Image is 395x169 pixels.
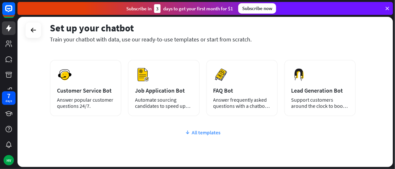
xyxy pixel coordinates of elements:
div: Lead Generation Bot [291,87,349,94]
div: Subscribe in days to get your first month for $1 [126,4,233,13]
button: Open LiveChat chat widget [5,3,25,22]
div: 3 [154,4,161,13]
div: Customer Service Bot [57,87,114,94]
div: All templates [50,129,356,136]
div: Support customers around the clock to boost sales. [291,97,349,109]
div: Set up your chatbot [50,22,356,34]
div: Answer popular customer questions 24/7. [57,97,114,109]
div: days [6,99,12,103]
div: Train your chatbot with data, use our ready-to-use templates or start from scratch. [50,36,356,43]
div: Job Application Bot [135,87,192,94]
div: FAQ Bot [213,87,271,94]
div: Automate sourcing candidates to speed up your hiring process. [135,97,192,109]
div: Answer frequently asked questions with a chatbot and save your time. [213,97,271,109]
div: Subscribe now [238,3,276,14]
a: 7 days [2,91,16,105]
div: HV [4,155,14,165]
div: 7 [7,93,10,99]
